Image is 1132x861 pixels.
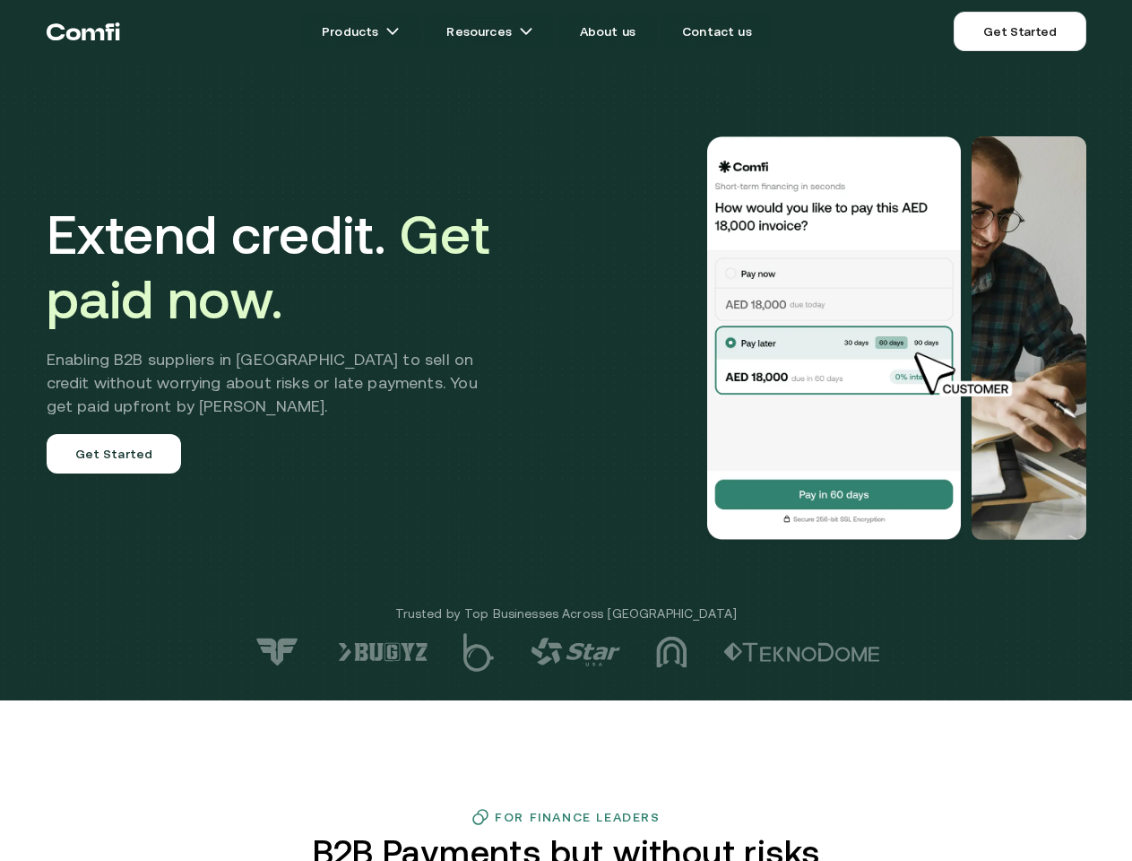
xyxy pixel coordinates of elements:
img: Would you like to pay this AED 18,000.00 invoice? [972,136,1086,540]
h2: Enabling B2B suppliers in [GEOGRAPHIC_DATA] to sell on credit without worrying about risks or lat... [47,348,505,418]
a: Resourcesarrow icons [425,13,554,49]
a: Contact us [661,13,773,49]
img: finance [471,808,489,826]
img: arrow icons [385,24,400,39]
img: arrow icons [519,24,533,39]
img: logo-3 [656,636,687,668]
img: logo-7 [253,637,302,667]
a: Get Started [954,12,1085,51]
a: Return to the top of the Comfi home page [47,4,120,58]
img: logo-4 [531,638,620,666]
h1: Extend credit. [47,203,505,332]
a: About us [558,13,657,49]
img: logo-5 [463,633,495,672]
img: logo-6 [338,642,428,662]
img: logo-2 [723,642,880,662]
img: cursor [901,350,1032,400]
img: Would you like to pay this AED 18,000.00 invoice? [704,136,964,540]
a: Productsarrow icons [300,13,421,49]
a: Get Started [47,434,182,474]
h3: For Finance Leaders [495,810,660,824]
